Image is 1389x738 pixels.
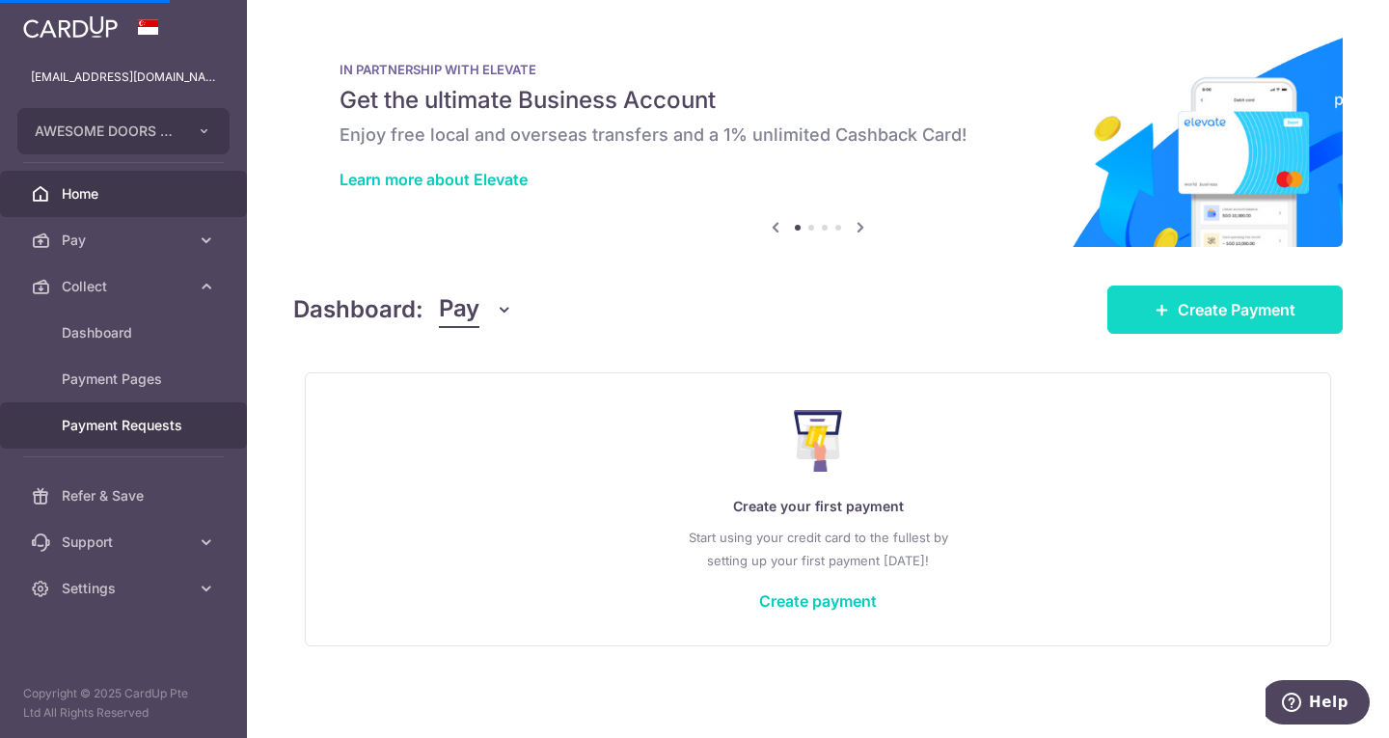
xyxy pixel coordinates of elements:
[1266,680,1370,728] iframe: Opens a widget where you can find more information
[439,291,479,328] span: Pay
[340,62,1296,77] p: IN PARTNERSHIP WITH ELEVATE
[293,292,423,327] h4: Dashboard:
[62,486,189,506] span: Refer & Save
[62,579,189,598] span: Settings
[62,533,189,552] span: Support
[759,591,877,611] a: Create payment
[794,410,843,472] img: Make Payment
[62,231,189,250] span: Pay
[62,416,189,435] span: Payment Requests
[344,495,1292,518] p: Create your first payment
[31,68,216,87] p: [EMAIL_ADDRESS][DOMAIN_NAME]
[35,122,177,141] span: AWESOME DOORS PTE. LTD.
[17,108,230,154] button: AWESOME DOORS PTE. LTD.
[293,31,1343,247] img: Renovation banner
[62,323,189,342] span: Dashboard
[344,526,1292,572] p: Start using your credit card to the fullest by setting up your first payment [DATE]!
[340,85,1296,116] h5: Get the ultimate Business Account
[62,184,189,204] span: Home
[340,123,1296,147] h6: Enjoy free local and overseas transfers and a 1% unlimited Cashback Card!
[62,277,189,296] span: Collect
[340,170,528,189] a: Learn more about Elevate
[1178,298,1295,321] span: Create Payment
[1107,286,1343,334] a: Create Payment
[62,369,189,389] span: Payment Pages
[23,15,118,39] img: CardUp
[439,291,513,328] button: Pay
